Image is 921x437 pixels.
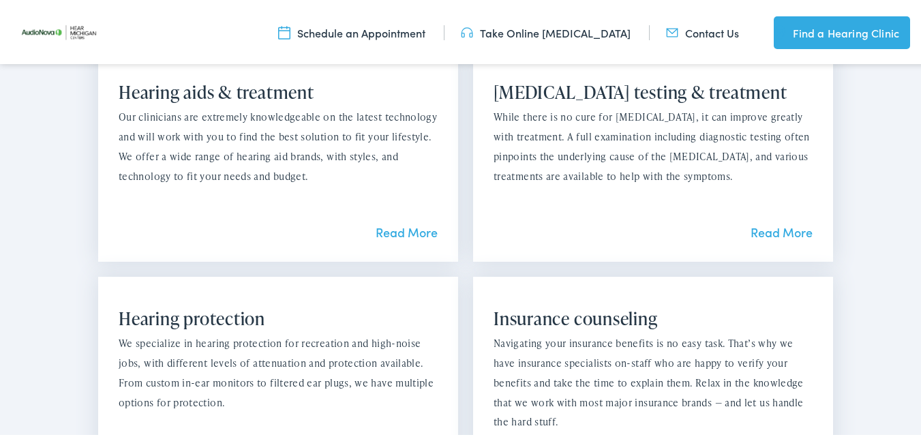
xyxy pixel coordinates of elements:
img: utility icon [666,22,678,37]
a: Schedule an Appointment [278,22,425,37]
a: Take Online [MEDICAL_DATA] [461,22,631,37]
img: utility icon [774,22,786,38]
h2: [MEDICAL_DATA] testing & treatment [494,79,813,100]
a: Find a Hearing Clinic [774,14,910,46]
p: Navigating your insurance benefits is no easy task. That’s why we have insurance specialists on-s... [494,331,813,430]
h2: Insurance counseling [494,305,813,327]
h2: Hearing aids & treatment [119,79,438,100]
a: Contact Us [666,22,739,37]
img: utility icon [278,22,290,37]
h2: Hearing protection [119,305,438,327]
a: Read More [751,221,813,238]
p: While there is no cure for [MEDICAL_DATA], it can improve greatly with treatment. A full examinat... [494,105,813,183]
a: Read More [376,221,438,238]
img: utility icon [461,22,473,37]
p: Our clinicians are extremely knowledgeable on the latest technology and will work with you to fin... [119,105,438,183]
p: We specialize in hearing protection for recreation and high-noise jobs, with different levels of ... [119,331,438,410]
